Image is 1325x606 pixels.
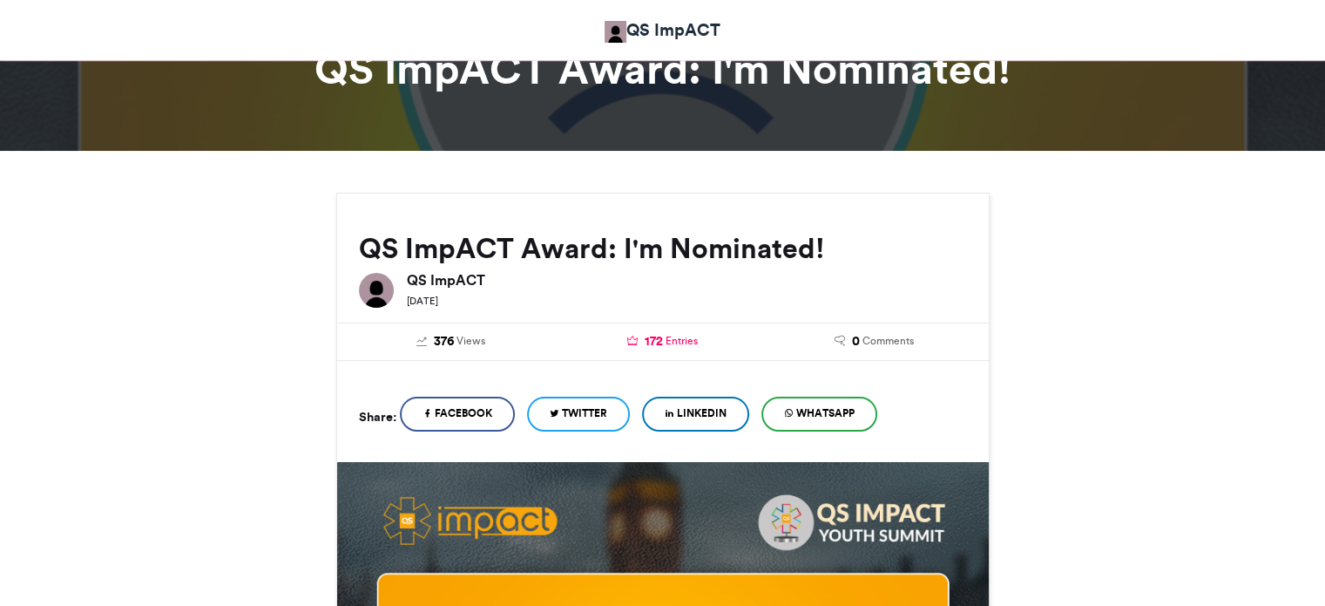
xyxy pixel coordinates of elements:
h5: Share: [359,405,396,428]
a: QS ImpACT [605,17,720,43]
span: Comments [862,333,914,349]
span: 376 [434,332,454,351]
span: Entries [666,333,698,349]
small: [DATE] [407,295,438,307]
h2: QS ImpACT Award: I'm Nominated! [359,233,967,264]
span: Views [456,333,485,349]
a: 172 Entries [570,332,755,351]
a: WhatsApp [761,397,877,432]
h6: QS ImpACT [407,273,967,287]
span: 0 [852,332,860,351]
span: 172 [645,332,663,351]
img: QS ImpACT QS ImpACT [605,21,626,43]
a: 376 Views [359,332,544,351]
a: 0 Comments [781,332,967,351]
span: Facebook [435,405,492,421]
a: Twitter [527,397,630,432]
img: QS ImpACT [359,273,394,308]
span: WhatsApp [796,405,855,421]
h1: QS ImpACT Award: I'm Nominated! [179,48,1146,90]
a: LinkedIn [642,397,749,432]
span: Twitter [562,405,607,421]
span: LinkedIn [677,405,727,421]
a: Facebook [400,397,515,432]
